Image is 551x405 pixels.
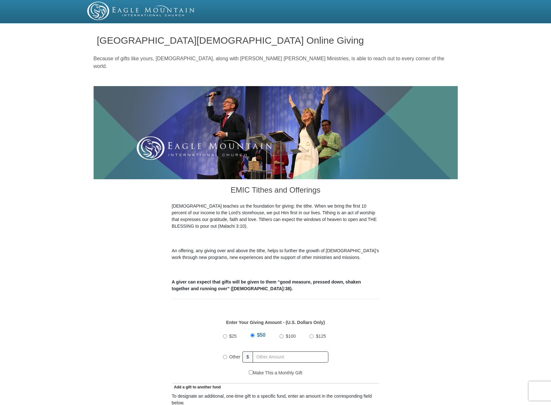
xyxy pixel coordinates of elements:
input: Make This a Monthly Gift [249,370,253,374]
p: [DEMOGRAPHIC_DATA] teaches us the foundation for giving: the tithe. When we bring the first 10 pe... [172,203,379,230]
h1: [GEOGRAPHIC_DATA][DEMOGRAPHIC_DATA] Online Giving [97,35,454,46]
span: $50 [257,332,265,338]
span: $ [242,351,253,363]
span: $100 [286,334,296,339]
span: $125 [316,334,326,339]
span: Add a gift to another fund [172,385,221,389]
p: Because of gifts like yours, [DEMOGRAPHIC_DATA], along with [PERSON_NAME] [PERSON_NAME] Ministrie... [94,55,458,70]
p: An offering, any giving over and above the tithe, helps to further the growth of [DEMOGRAPHIC_DAT... [172,247,379,261]
input: Other Amount [253,351,328,363]
h3: EMIC Tithes and Offerings [172,179,379,203]
label: Make This a Monthly Gift [249,370,302,376]
img: EMIC [87,2,195,20]
span: $25 [229,334,237,339]
strong: Enter Your Giving Amount - (U.S. Dollars Only) [226,320,325,325]
b: A giver can expect that gifts will be given to them “good measure, pressed down, shaken together ... [172,279,361,291]
span: Other [229,354,241,359]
